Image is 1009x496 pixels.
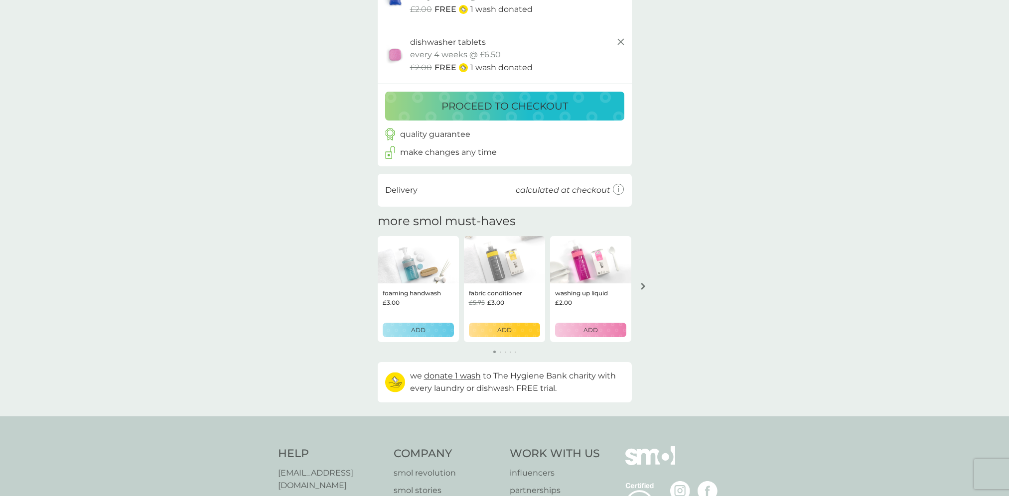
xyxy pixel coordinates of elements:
[555,298,572,307] span: £2.00
[394,446,500,462] h4: Company
[383,323,454,337] button: ADD
[424,371,481,380] span: donate 1 wash
[410,370,624,395] p: we to The Hygiene Bank charity with every laundry or dishwash FREE trial.
[497,325,512,335] p: ADD
[400,128,470,141] p: quality guarantee
[510,446,600,462] h4: Work With Us
[434,61,456,74] span: FREE
[434,3,456,16] span: FREE
[278,467,384,492] a: [EMAIL_ADDRESS][DOMAIN_NAME]
[385,184,418,197] p: Delivery
[487,298,504,307] span: £3.00
[394,467,500,480] a: smol revolution
[410,3,432,16] span: £2.00
[378,214,516,229] h2: more smol must-haves
[469,298,485,307] span: £5.75
[400,146,497,159] p: make changes any time
[469,288,522,298] p: fabric conditioner
[441,98,568,114] p: proceed to checkout
[411,325,426,335] p: ADD
[410,36,486,49] p: dishwasher tablets
[583,325,598,335] p: ADD
[555,288,608,298] p: washing up liquid
[555,323,626,337] button: ADD
[469,323,540,337] button: ADD
[516,184,610,197] p: calculated at checkout
[383,298,400,307] span: £3.00
[470,3,533,16] p: 1 wash donated
[410,61,432,74] span: £2.00
[625,446,675,480] img: smol
[510,467,600,480] a: influencers
[385,92,624,121] button: proceed to checkout
[410,48,501,61] p: every 4 weeks @ £6.50
[278,446,384,462] h4: Help
[470,61,533,74] p: 1 wash donated
[383,288,441,298] p: foaming handwash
